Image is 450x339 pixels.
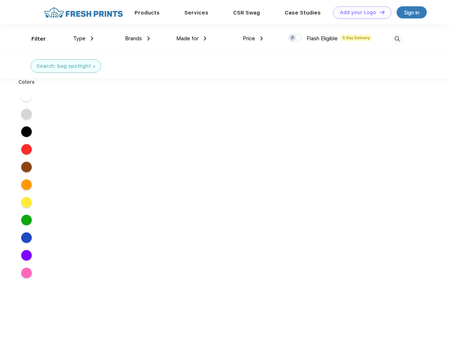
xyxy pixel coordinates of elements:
[147,36,150,41] img: dropdown.png
[125,35,142,42] span: Brands
[91,36,93,41] img: dropdown.png
[42,6,125,19] img: fo%20logo%202.webp
[176,35,199,42] span: Made for
[13,78,40,86] div: Colors
[135,10,160,16] a: Products
[260,36,263,41] img: dropdown.png
[243,35,255,42] span: Price
[31,35,46,43] div: Filter
[93,65,95,68] img: filter_cancel.svg
[36,63,91,70] div: Search: bag spotlight
[340,10,376,16] div: Add your Logo
[397,6,427,18] a: Sign in
[73,35,85,42] span: Type
[380,10,385,14] img: DT
[204,36,206,41] img: dropdown.png
[404,8,419,17] div: Sign in
[341,35,372,41] span: 5 Day Delivery
[307,35,338,42] span: Flash Eligible
[391,33,403,45] img: desktop_search.svg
